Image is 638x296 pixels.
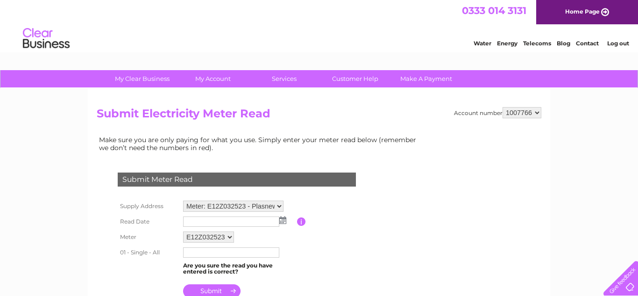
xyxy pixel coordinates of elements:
th: Supply Address [115,198,181,214]
th: Read Date [115,214,181,229]
th: Meter [115,229,181,245]
a: Make A Payment [388,70,465,87]
a: My Account [175,70,252,87]
h2: Submit Electricity Meter Read [97,107,541,125]
a: Log out [607,40,629,47]
td: Make sure you are only paying for what you use. Simply enter your meter read below (remember we d... [97,134,424,153]
th: 01 - Single - All [115,245,181,260]
div: Submit Meter Read [118,173,356,187]
a: Services [246,70,323,87]
td: Are you sure the read you have entered is correct? [181,260,297,278]
a: Energy [497,40,517,47]
a: Contact [576,40,599,47]
a: Water [474,40,491,47]
a: Telecoms [523,40,551,47]
a: 0333 014 3131 [462,5,526,16]
a: My Clear Business [104,70,181,87]
input: Information [297,217,306,226]
a: Customer Help [317,70,394,87]
a: Blog [557,40,570,47]
img: logo.png [22,24,70,53]
img: ... [279,217,286,224]
div: Clear Business is a trading name of Verastar Limited (registered in [GEOGRAPHIC_DATA] No. 3667643... [99,5,540,45]
div: Account number [454,107,541,118]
